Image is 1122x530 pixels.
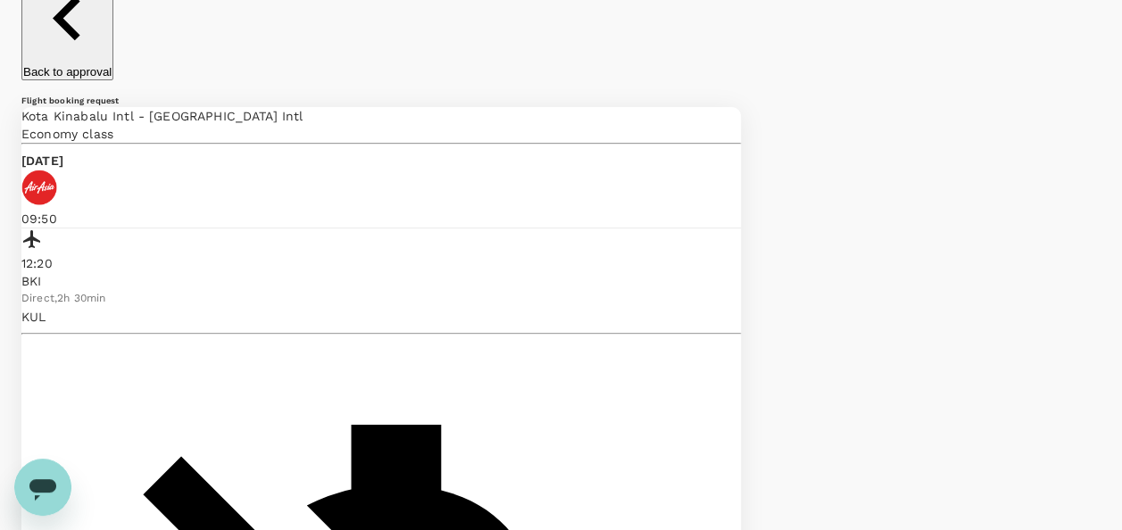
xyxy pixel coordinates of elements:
[21,290,741,308] div: Direct , 2h 30min
[21,254,741,272] p: 12:20
[23,65,112,79] p: Back to approval
[21,210,741,228] p: 09:50
[21,95,741,106] h6: Flight booking request
[21,308,741,326] p: KUL
[21,170,57,205] img: AK
[14,459,71,516] iframe: Button to launch messaging window
[21,107,741,125] p: Kota Kinabalu Intl - [GEOGRAPHIC_DATA] Intl
[21,272,741,290] p: BKI
[21,152,741,170] p: [DATE]
[21,125,741,143] p: Economy class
